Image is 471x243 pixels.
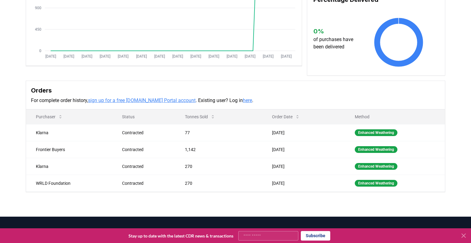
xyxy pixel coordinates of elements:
[175,141,262,158] td: 1,142
[355,163,397,170] div: Enhanced Weathering
[31,86,440,95] h3: Orders
[122,180,170,186] div: Contracted
[118,54,129,59] tspan: [DATE]
[180,111,220,123] button: Tonnes Sold
[209,54,219,59] tspan: [DATE]
[122,146,170,153] div: Contracted
[262,141,345,158] td: [DATE]
[243,97,252,103] a: here
[175,158,262,175] td: 270
[26,228,118,236] p: [DOMAIN_NAME]
[31,97,440,104] p: For complete order history, . Existing user? Log in .
[190,54,201,59] tspan: [DATE]
[26,124,112,141] td: Klarna
[175,124,262,141] td: 77
[82,54,93,59] tspan: [DATE]
[35,6,41,10] tspan: 900
[136,54,147,59] tspan: [DATE]
[39,49,41,53] tspan: 0
[355,146,397,153] div: Enhanced Weathering
[117,114,170,120] p: Status
[175,175,262,192] td: 270
[267,111,305,123] button: Order Date
[122,130,170,136] div: Contracted
[100,54,111,59] tspan: [DATE]
[122,163,170,169] div: Contracted
[281,54,292,59] tspan: [DATE]
[355,180,397,187] div: Enhanced Weathering
[154,54,165,59] tspan: [DATE]
[88,97,196,103] a: sign up for a free [DOMAIN_NAME] Portal account
[263,54,274,59] tspan: [DATE]
[350,114,440,120] p: Method
[262,158,345,175] td: [DATE]
[35,27,41,32] tspan: 450
[45,54,56,59] tspan: [DATE]
[63,54,74,59] tspan: [DATE]
[26,141,112,158] td: Frontier Buyers
[262,124,345,141] td: [DATE]
[31,111,68,123] button: Purchaser
[26,158,112,175] td: Klarna
[313,27,359,36] h3: 0 %
[172,54,183,59] tspan: [DATE]
[26,175,112,192] td: WRLD Foundation
[245,54,255,59] tspan: [DATE]
[227,54,237,59] tspan: [DATE]
[355,129,397,136] div: Enhanced Weathering
[262,175,345,192] td: [DATE]
[313,36,359,51] p: of purchases have been delivered
[143,228,235,235] a: Leaderboards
